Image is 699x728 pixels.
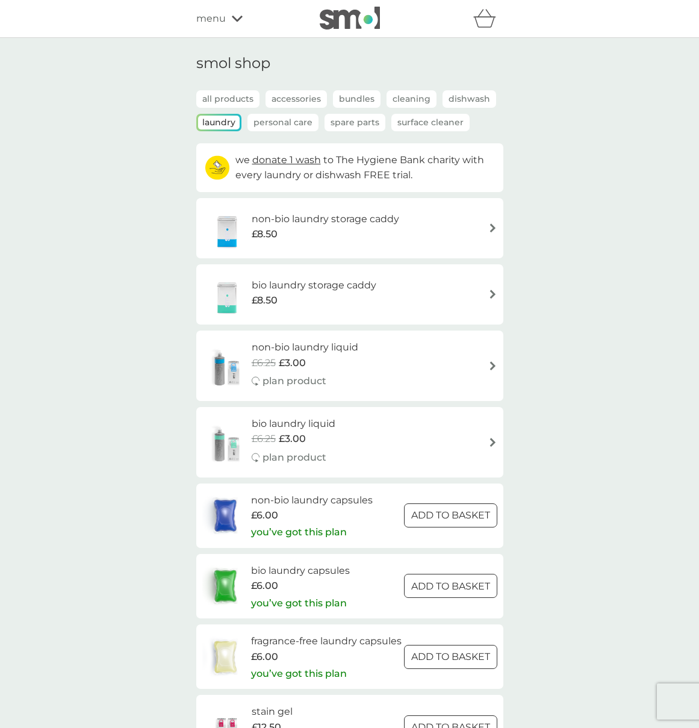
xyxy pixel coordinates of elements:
img: arrow right [488,438,497,447]
img: non-bio laundry storage caddy [202,207,252,249]
img: arrow right [488,361,497,370]
h6: non-bio laundry storage caddy [252,211,399,227]
img: arrow right [488,223,497,232]
span: menu [196,11,226,26]
h6: bio laundry storage caddy [252,278,376,293]
img: non-bio laundry liquid [202,344,252,387]
button: Cleaning [387,90,436,108]
h6: fragrance-free laundry capsules [251,633,402,649]
button: Laundry [198,116,240,129]
span: £6.25 [252,355,276,371]
h1: smol shop [196,55,503,72]
h6: non-bio laundry capsules [251,493,373,508]
img: bio laundry capsules [202,565,248,607]
p: ADD TO BASKET [411,649,490,665]
img: fragrance-free laundry capsules [202,636,248,678]
img: bio laundry storage caddy [202,273,252,316]
span: £6.00 [251,578,278,594]
p: ADD TO BASKET [411,508,490,523]
span: donate 1 wash [252,154,321,166]
span: £6.00 [251,649,278,665]
p: plan product [263,450,326,465]
button: Accessories [266,90,327,108]
p: ADD TO BASKET [411,579,490,594]
button: all products [196,90,259,108]
span: £8.50 [252,293,278,308]
span: £3.00 [279,431,306,447]
button: ADD TO BASKET [404,574,497,598]
img: smol [320,7,380,30]
button: Personal Care [247,114,318,131]
h6: bio laundry liquid [252,416,335,432]
img: non-bio laundry capsules [202,494,248,537]
p: you’ve got this plan [251,596,347,611]
button: Dishwash [443,90,496,108]
div: basket [473,7,503,31]
button: ADD TO BASKET [404,503,497,527]
button: Surface Cleaner [391,114,470,131]
button: Bundles [333,90,381,108]
span: £3.00 [279,355,306,371]
p: plan product [263,373,326,389]
p: you’ve got this plan [251,524,347,540]
h6: non-bio laundry liquid [252,340,358,355]
span: £6.25 [252,431,276,447]
span: £6.00 [251,508,278,523]
p: you’ve got this plan [251,666,347,682]
button: Spare Parts [325,114,385,131]
img: arrow right [488,290,497,299]
h6: stain gel [252,704,347,720]
p: we to The Hygiene Bank charity with every laundry or dishwash FREE trial. [235,152,494,183]
h6: bio laundry capsules [251,563,350,579]
button: ADD TO BASKET [404,645,497,669]
span: £8.50 [252,226,278,242]
img: bio laundry liquid [202,421,252,463]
